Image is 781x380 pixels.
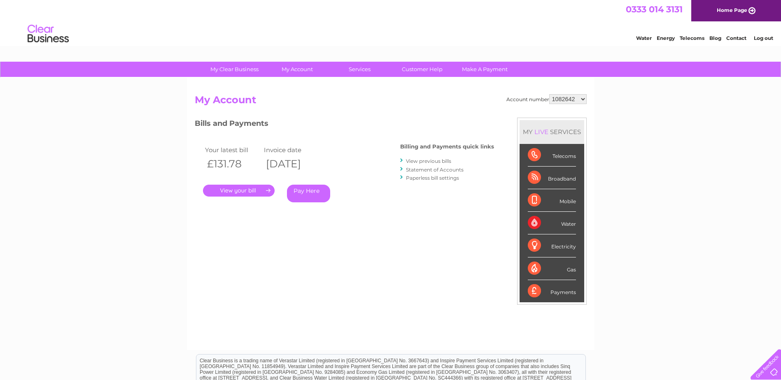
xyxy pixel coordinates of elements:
[709,35,721,41] a: Blog
[657,35,675,41] a: Energy
[203,144,262,155] td: Your latest bill
[528,189,576,212] div: Mobile
[528,144,576,167] div: Telecoms
[506,94,587,104] div: Account number
[680,35,704,41] a: Telecoms
[388,62,456,77] a: Customer Help
[533,128,550,136] div: LIVE
[203,155,262,172] th: £131.78
[626,4,683,14] a: 0333 014 3131
[528,234,576,257] div: Electricity
[528,212,576,234] div: Water
[326,62,394,77] a: Services
[27,21,69,46] img: logo.png
[726,35,746,41] a: Contact
[528,280,576,302] div: Payments
[520,120,584,144] div: MY SERVICES
[451,62,519,77] a: Make A Payment
[406,158,451,164] a: View previous bills
[406,175,459,181] a: Paperless bill settings
[400,144,494,150] h4: Billing and Payments quick links
[262,155,321,172] th: [DATE]
[287,185,330,202] a: Pay Here
[203,185,275,197] a: .
[528,167,576,189] div: Broadband
[406,167,464,173] a: Statement of Accounts
[636,35,652,41] a: Water
[200,62,268,77] a: My Clear Business
[754,35,773,41] a: Log out
[262,144,321,155] td: Invoice date
[196,5,585,40] div: Clear Business is a trading name of Verastar Limited (registered in [GEOGRAPHIC_DATA] No. 3667643...
[263,62,331,77] a: My Account
[528,257,576,280] div: Gas
[195,94,587,110] h2: My Account
[195,118,494,132] h3: Bills and Payments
